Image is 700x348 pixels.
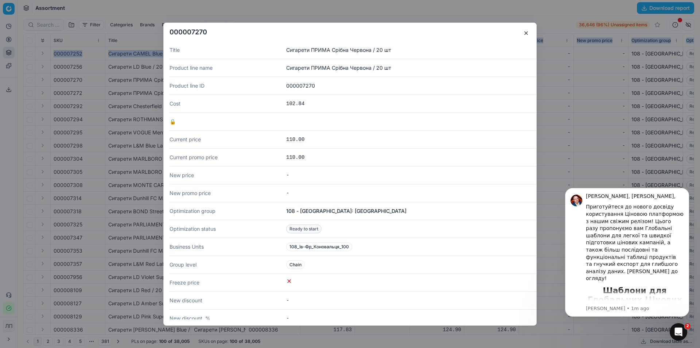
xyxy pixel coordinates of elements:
[286,171,289,179] div: -
[170,166,286,184] dt: New price
[170,148,286,166] dt: Current promo price
[286,45,391,54] div: Сигарети ПРИМА Срібна Червона / 20 шт
[286,260,305,269] span: Chain
[170,41,286,58] dt: Title
[170,130,286,148] dt: Current price
[170,184,286,202] dt: New promo price
[685,323,691,329] span: 2
[286,296,289,305] div: -
[286,99,304,108] div: 102.84
[286,224,322,233] span: Ready to start
[170,28,530,35] h2: 000007270
[170,58,286,76] dt: Product line name
[170,94,286,112] dt: Cost
[286,63,391,72] div: Сигарети ПРИМА Срібна Червона / 20 шт
[286,135,304,144] div: 110.00
[170,237,286,255] dt: Business Units
[170,112,286,130] dt: 🔒
[670,323,687,341] iframe: Intercom live chat
[170,273,286,291] dt: Freeze price
[286,81,315,90] div: 000007270
[554,177,700,328] iframe: Intercom notifications message
[286,314,289,322] div: -
[170,76,286,94] dt: Product line ID
[170,255,286,273] dt: Group level
[286,153,304,161] div: 110.00
[170,219,286,237] dt: Optimization status
[286,206,407,215] a: 108 - [GEOGRAPHIC_DATA]: [GEOGRAPHIC_DATA]
[286,242,352,251] span: 108_Ів-Фр_Коновальця_100
[170,202,286,219] dt: Optimization group
[286,188,289,197] div: -
[170,291,286,309] dt: New discount
[170,309,286,327] dt: New discount, %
